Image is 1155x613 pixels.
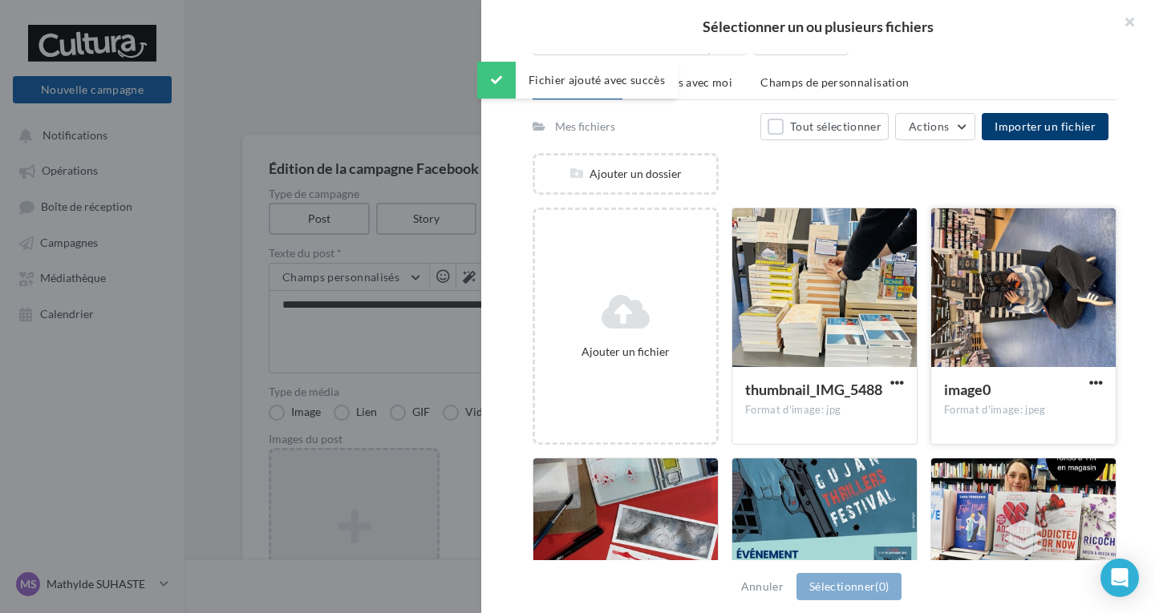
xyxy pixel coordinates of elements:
[875,579,889,593] span: (0)
[735,577,790,596] button: Annuler
[760,75,909,89] span: Champs de personnalisation
[507,19,1129,34] h2: Sélectionner un ou plusieurs fichiers
[982,113,1108,140] button: Importer un fichier
[745,403,904,417] div: Format d'image: jpg
[944,403,1103,417] div: Format d'image: jpeg
[895,113,975,140] button: Actions
[535,166,716,182] div: Ajouter un dossier
[995,119,1096,133] span: Importer un fichier
[909,119,949,133] span: Actions
[541,344,710,360] div: Ajouter un fichier
[477,62,678,99] div: Fichier ajouté avec succès
[555,119,615,135] div: Mes fichiers
[944,381,991,398] span: image0
[638,75,732,89] span: Partagés avec moi
[796,573,902,600] button: Sélectionner(0)
[1100,559,1139,597] div: Open Intercom Messenger
[745,381,882,398] span: thumbnail_IMG_5488
[760,113,889,140] button: Tout sélectionner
